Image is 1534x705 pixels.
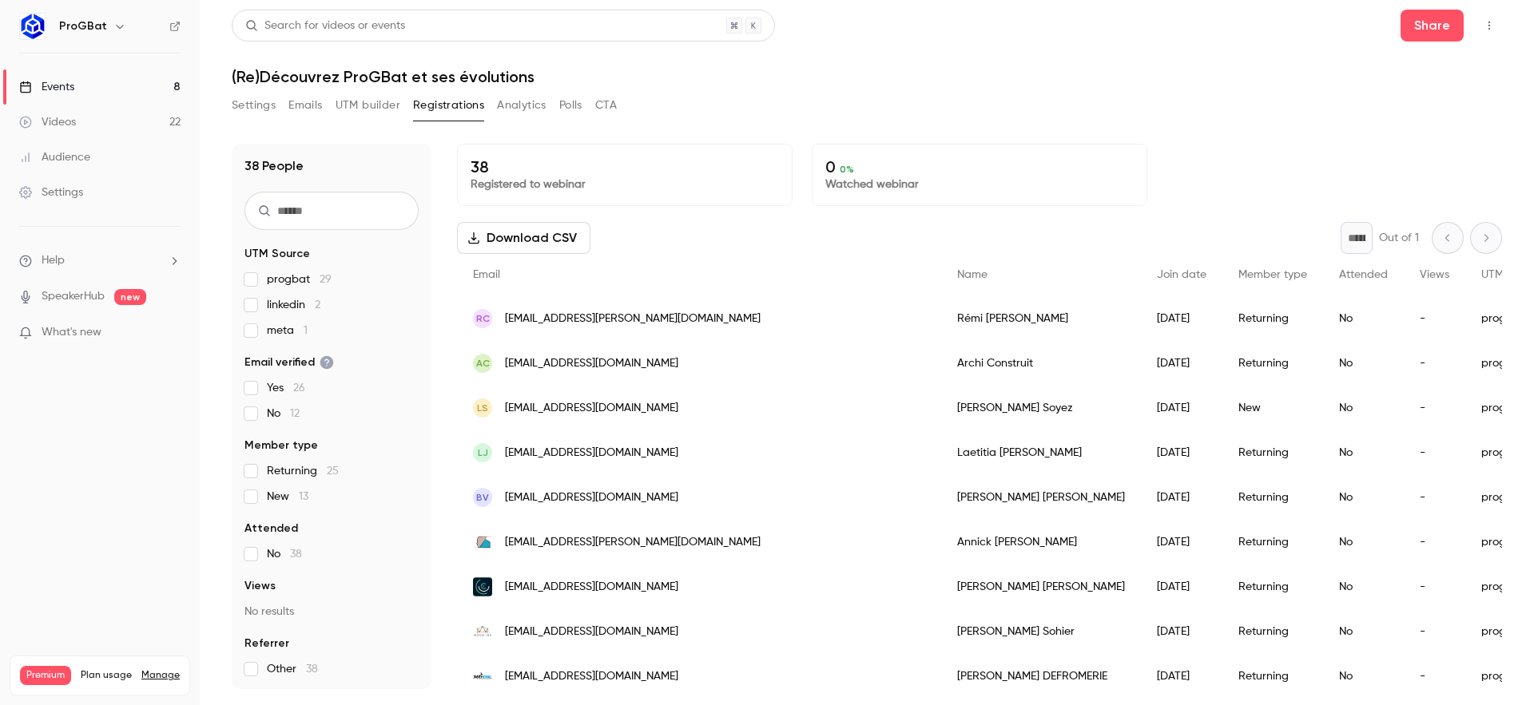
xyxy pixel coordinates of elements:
span: 38 [290,549,302,560]
h1: 38 People [244,156,304,176]
div: [PERSON_NAME] Sohier [941,609,1141,654]
a: SpeakerHub [42,288,105,305]
div: No [1323,386,1404,430]
div: - [1404,609,1465,654]
h1: (Re)Découvrez ProGBat et ses évolutions [232,67,1502,86]
span: LS [477,401,488,415]
span: Help [42,252,65,269]
span: Referrer [244,636,289,652]
div: Returning [1222,475,1323,520]
span: What's new [42,324,101,341]
p: 0 [825,157,1134,176]
div: [DATE] [1141,609,1222,654]
span: Yes [267,380,305,396]
div: Returning [1222,564,1323,609]
div: No [1323,341,1404,386]
span: Views [1420,269,1449,280]
span: 25 [327,465,339,477]
img: varman.fr [473,533,492,552]
span: [EMAIL_ADDRESS][PERSON_NAME][DOMAIN_NAME] [505,534,761,551]
span: Plan usage [81,669,132,682]
span: 26 [293,382,305,394]
span: RC [476,311,490,326]
div: Returning [1222,520,1323,564]
span: 38 [306,663,318,675]
h6: ProGBat [59,18,107,34]
span: 12 [290,408,300,419]
span: linkedin [267,297,320,313]
div: Archi Construit [941,341,1141,386]
div: No [1323,430,1404,475]
button: Analytics [497,93,546,118]
div: Laetitia [PERSON_NAME] [941,430,1141,475]
div: Videos [19,114,76,130]
span: meta [267,323,308,339]
span: [EMAIL_ADDRESS][PERSON_NAME][DOMAIN_NAME] [505,311,761,327]
span: [EMAIL_ADDRESS][DOMAIN_NAME] [505,668,678,685]
div: Events [19,79,74,95]
div: Audience [19,149,90,165]
p: 38 [471,157,779,176]
p: No results [244,604,419,620]
div: Annick [PERSON_NAME] [941,520,1141,564]
img: ProGBat [20,14,46,39]
div: Returning [1222,430,1323,475]
a: Manage [141,669,180,682]
button: Polls [559,93,582,118]
div: No [1323,609,1404,654]
div: - [1404,296,1465,341]
div: No [1323,654,1404,699]
div: Returning [1222,296,1323,341]
div: Search for videos or events [245,18,405,34]
div: [DATE] [1141,430,1222,475]
span: Attended [1339,269,1388,280]
p: Registered to webinar [471,176,779,192]
section: facet-groups [244,246,419,677]
span: 2 [315,299,320,311]
div: [DATE] [1141,341,1222,386]
span: 1 [304,325,308,336]
div: [PERSON_NAME] [PERSON_NAME] [941,564,1141,609]
span: Premium [20,666,71,685]
button: Registrations [413,93,484,118]
div: - [1404,654,1465,699]
div: Returning [1222,609,1323,654]
span: 0 % [840,164,854,175]
button: Settings [232,93,276,118]
div: [DATE] [1141,654,1222,699]
span: 29 [320,274,332,285]
span: [EMAIL_ADDRESS][DOMAIN_NAME] [505,624,678,640]
div: [PERSON_NAME] Soyez [941,386,1141,430]
div: [PERSON_NAME] DEFROMERIE [941,654,1141,699]
span: Email verified [244,354,334,370]
div: - [1404,475,1465,520]
span: New [267,489,308,505]
div: [DATE] [1141,475,1222,520]
div: No [1323,475,1404,520]
li: help-dropdown-opener [19,252,181,269]
div: - [1404,564,1465,609]
button: UTM builder [336,93,400,118]
button: Share [1401,10,1464,42]
div: [DATE] [1141,520,1222,564]
img: wood-ing.fr [473,622,492,641]
span: [EMAIL_ADDRESS][DOMAIN_NAME] [505,579,678,596]
div: No [1323,564,1404,609]
div: No [1323,296,1404,341]
div: New [1222,386,1323,430]
span: LJ [478,446,488,460]
button: CTA [595,93,617,118]
button: Emails [288,93,322,118]
div: - [1404,430,1465,475]
span: progbat [267,271,332,287]
span: [EMAIL_ADDRESS][DOMAIN_NAME] [505,489,678,506]
span: Views [244,578,276,594]
span: Join date [1157,269,1206,280]
span: new [114,289,146,305]
div: - [1404,386,1465,430]
span: No [267,406,300,422]
div: - [1404,520,1465,564]
span: [EMAIL_ADDRESS][DOMAIN_NAME] [505,445,678,461]
img: cybsecure.fr [473,577,492,596]
div: - [1404,341,1465,386]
